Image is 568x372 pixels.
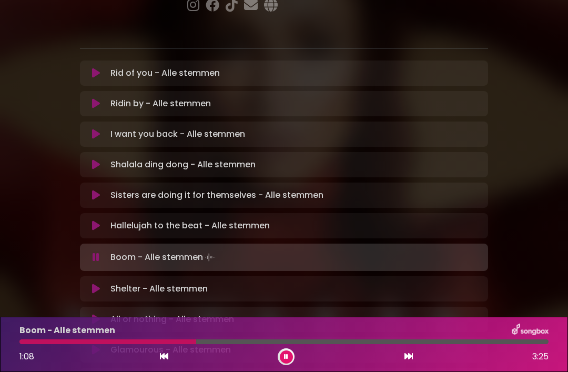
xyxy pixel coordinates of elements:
[203,250,218,265] img: waveform4.gif
[110,189,323,202] p: Sisters are doing it for themselves - Alle stemmen
[512,324,549,337] img: songbox-logo-white.png
[110,67,220,79] p: Rid of you - Alle stemmen
[110,219,270,232] p: Hallelujah to the beat - Alle stemmen
[110,313,234,326] p: All or nothing - Alle stemmen
[19,324,115,337] p: Boom - Alle stemmen
[110,283,208,295] p: Shelter - Alle stemmen
[19,350,34,363] span: 1:08
[110,128,245,140] p: I want you back - Alle stemmen
[110,97,211,110] p: Ridin by - Alle stemmen
[110,158,256,171] p: Shalala ding dong - Alle stemmen
[532,350,549,363] span: 3:25
[110,250,218,265] p: Boom - Alle stemmen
